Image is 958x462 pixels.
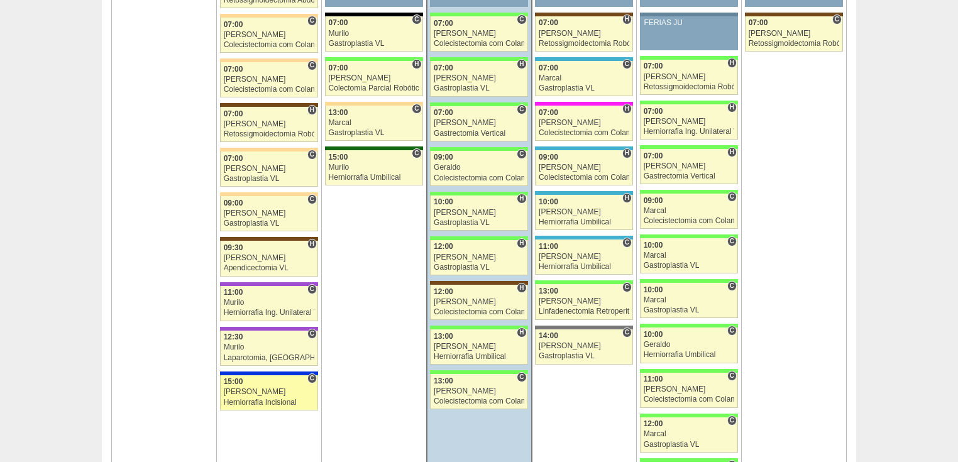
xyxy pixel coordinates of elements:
[539,287,558,295] span: 13:00
[224,199,243,207] span: 09:00
[434,63,453,72] span: 07:00
[434,219,524,227] div: Gastroplastia VL
[430,13,527,16] div: Key: Brasil
[535,239,633,275] a: C 11:00 [PERSON_NAME] Herniorrafia Umbilical
[745,16,843,52] a: C 07:00 [PERSON_NAME] Retossigmoidectomia Robótica
[644,162,735,170] div: [PERSON_NAME]
[640,101,738,104] div: Key: Brasil
[535,106,633,141] a: H 07:00 [PERSON_NAME] Colecistectomia com Colangiografia VL
[430,147,527,151] div: Key: Brasil
[727,281,737,291] span: Consultório
[224,175,315,183] div: Gastroplastia VL
[412,14,421,25] span: Consultório
[644,330,663,339] span: 10:00
[430,195,527,231] a: H 10:00 [PERSON_NAME] Gastroplastia VL
[622,148,632,158] span: Hospital
[434,263,524,272] div: Gastroplastia VL
[430,329,527,365] a: H 13:00 [PERSON_NAME] Herniorrafia Umbilical
[517,14,526,25] span: Consultório
[644,19,734,27] div: FERIAS JU
[539,297,629,305] div: [PERSON_NAME]
[220,237,318,241] div: Key: Santa Joana
[434,397,524,405] div: Colecistectomia com Colangiografia VL
[434,332,453,341] span: 13:00
[434,353,524,361] div: Herniorrafia Umbilical
[640,104,738,140] a: H 07:00 [PERSON_NAME] Herniorrafia Ing. Unilateral VL
[307,284,317,294] span: Consultório
[220,103,318,107] div: Key: Santa Joana
[220,375,318,410] a: C 15:00 [PERSON_NAME] Herniorrafia Incisional
[434,108,453,117] span: 07:00
[644,375,663,383] span: 11:00
[640,149,738,184] a: H 07:00 [PERSON_NAME] Gastrectomia Vertical
[224,165,315,173] div: [PERSON_NAME]
[220,282,318,286] div: Key: IFOR
[539,84,629,92] div: Gastroplastia VL
[644,73,735,81] div: [PERSON_NAME]
[539,352,629,360] div: Gastroplastia VL
[329,163,419,172] div: Murilo
[224,85,315,94] div: Colecistectomia com Colangiografia VL
[640,238,738,273] a: C 10:00 Marcal Gastroplastia VL
[307,329,317,339] span: Consultório
[539,197,558,206] span: 10:00
[640,327,738,363] a: C 10:00 Geraldo Herniorrafia Umbilical
[329,74,419,82] div: [PERSON_NAME]
[430,285,527,320] a: H 12:00 [PERSON_NAME] Colecistectomia com Colangiografia VL
[325,146,423,150] div: Key: Santa Maria
[220,286,318,321] a: C 11:00 Murilo Herniorrafia Ing. Unilateral VL
[622,282,632,292] span: Consultório
[430,374,527,409] a: C 13:00 [PERSON_NAME] Colecistectomia com Colangiografia VL
[644,296,735,304] div: Marcal
[535,16,633,52] a: H 07:00 [PERSON_NAME] Retossigmoidectomia Robótica
[727,236,737,246] span: Consultório
[640,324,738,327] div: Key: Brasil
[434,74,524,82] div: [PERSON_NAME]
[434,209,524,217] div: [PERSON_NAME]
[539,163,629,172] div: [PERSON_NAME]
[832,14,842,25] span: Consultório
[644,128,735,136] div: Herniorrafia Ing. Unilateral VL
[307,16,317,26] span: Consultório
[434,287,453,296] span: 12:00
[224,243,243,252] span: 09:30
[224,388,315,396] div: [PERSON_NAME]
[307,373,317,383] span: Consultório
[434,30,524,38] div: [PERSON_NAME]
[430,370,527,374] div: Key: Brasil
[535,236,633,239] div: Key: Neomater
[640,16,738,50] a: FERIAS JU
[224,31,315,39] div: [PERSON_NAME]
[224,219,315,228] div: Gastroplastia VL
[220,18,318,53] a: C 07:00 [PERSON_NAME] Colecistectomia com Colangiografia VL
[539,74,629,82] div: Marcal
[535,150,633,185] a: H 09:00 [PERSON_NAME] Colecistectomia com Colangiografia VL
[640,56,738,60] div: Key: Brasil
[434,298,524,306] div: [PERSON_NAME]
[224,264,315,272] div: Apendicectomia VL
[727,326,737,336] span: Consultório
[434,40,524,48] div: Colecistectomia com Colangiografia VL
[220,148,318,151] div: Key: Bartira
[640,194,738,229] a: C 09:00 Marcal Colecistectomia com Colangiografia VL
[727,147,737,157] span: Hospital
[220,107,318,142] a: H 07:00 [PERSON_NAME] Retossigmoidectomia Robótica
[535,13,633,16] div: Key: Santa Joana
[224,41,315,49] div: Colecistectomia com Colangiografia VL
[622,238,632,248] span: Consultório
[430,326,527,329] div: Key: Brasil
[430,102,527,106] div: Key: Brasil
[535,102,633,106] div: Key: Pro Matre
[430,192,527,195] div: Key: Brasil
[220,327,318,331] div: Key: IFOR
[644,251,735,260] div: Marcal
[539,218,629,226] div: Herniorrafia Umbilical
[325,106,423,141] a: C 13:00 Marcal Gastroplastia VL
[224,333,243,341] span: 12:30
[644,419,663,428] span: 12:00
[430,106,527,141] a: C 07:00 [PERSON_NAME] Gastrectomia Vertical
[329,173,419,182] div: Herniorrafia Umbilical
[644,151,663,160] span: 07:00
[749,30,840,38] div: [PERSON_NAME]
[307,60,317,70] span: Consultório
